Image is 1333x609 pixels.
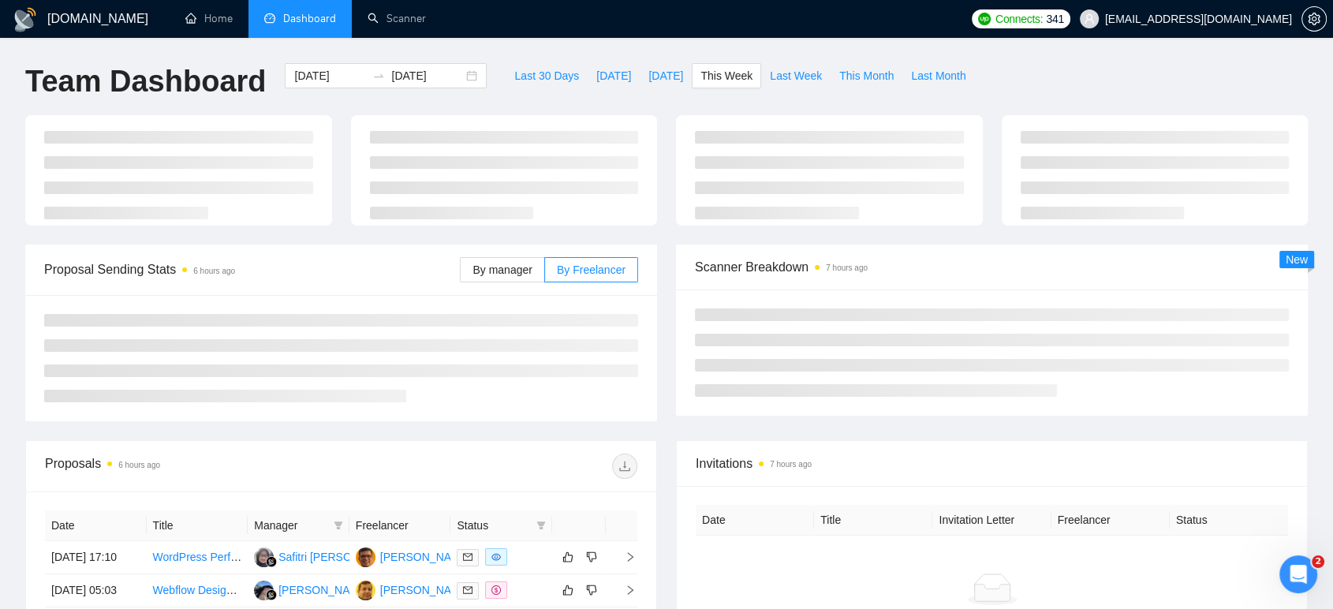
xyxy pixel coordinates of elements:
span: Dashboard [283,12,336,25]
img: gigradar-bm.png [266,556,277,567]
button: [DATE] [640,63,692,88]
span: Proposal Sending Stats [44,260,460,279]
span: filter [536,521,546,530]
button: [DATE] [588,63,640,88]
span: Status [457,517,530,534]
span: This Month [839,67,894,84]
span: Connects: [995,10,1043,28]
button: like [558,547,577,566]
span: By manager [472,263,532,276]
a: searchScanner [368,12,426,25]
span: user [1084,13,1095,24]
img: SU [356,581,375,600]
button: dislike [582,581,601,600]
div: [PERSON_NAME] [380,548,471,566]
span: filter [533,514,549,537]
span: eye [491,552,501,562]
img: upwork-logo.png [978,13,991,25]
img: logo [13,7,38,32]
td: Webflow Designer [147,574,248,607]
span: to [372,69,385,82]
td: [DATE] 17:10 [45,541,147,574]
span: New [1286,253,1308,266]
div: [PERSON_NAME] [380,581,471,599]
time: 7 hours ago [770,460,812,469]
span: right [612,551,636,562]
span: dashboard [264,13,275,24]
span: Last Month [911,67,965,84]
button: This Month [831,63,902,88]
time: 6 hours ago [118,461,160,469]
img: gigradar-bm.png [266,589,277,600]
a: Webflow Designer [153,584,242,596]
span: mail [463,585,472,595]
span: dislike [586,551,597,563]
th: Date [45,510,147,541]
span: filter [334,521,343,530]
span: Invitations [696,454,1288,473]
th: Status [1170,505,1288,536]
h1: Team Dashboard [25,63,266,100]
button: This Week [692,63,761,88]
div: [PERSON_NAME] [278,581,369,599]
span: like [562,584,573,596]
a: SA[PERSON_NAME] [356,550,471,562]
span: swap-right [372,69,385,82]
span: like [562,551,573,563]
button: dislike [582,547,601,566]
input: Start date [294,67,366,84]
th: Freelancer [1051,505,1170,536]
span: 2 [1312,555,1324,568]
span: By Freelancer [557,263,625,276]
img: AA [254,581,274,600]
span: [DATE] [596,67,631,84]
time: 7 hours ago [826,263,868,272]
span: setting [1302,13,1326,25]
time: 6 hours ago [193,267,235,275]
span: filter [330,514,346,537]
span: Scanner Breakdown [695,257,1289,277]
a: SLSafitri [PERSON_NAME] [254,550,401,562]
span: mail [463,552,472,562]
span: 341 [1046,10,1063,28]
th: Title [147,510,248,541]
button: Last 30 Days [506,63,588,88]
button: Last Week [761,63,831,88]
div: Safitri [PERSON_NAME] [278,548,401,566]
th: Manager [248,510,349,541]
iframe: Intercom live chat [1279,555,1317,593]
th: Invitation Letter [932,505,1051,536]
td: [DATE] 05:03 [45,574,147,607]
span: Last Week [770,67,822,84]
div: Proposals [45,454,342,479]
span: dislike [586,584,597,596]
img: SL [254,547,274,567]
a: WordPress Performance & LiteSpeed Cache Optimization Expert Needed [153,551,513,563]
img: SA [356,547,375,567]
span: dollar [491,585,501,595]
th: Title [814,505,932,536]
span: Last 30 Days [514,67,579,84]
span: [DATE] [648,67,683,84]
td: WordPress Performance & LiteSpeed Cache Optimization Expert Needed [147,541,248,574]
th: Date [696,505,814,536]
button: setting [1301,6,1327,32]
a: setting [1301,13,1327,25]
a: SU[PERSON_NAME] [356,583,471,596]
a: AA[PERSON_NAME] [254,583,369,596]
button: like [558,581,577,600]
input: End date [391,67,463,84]
span: This Week [700,67,752,84]
button: Last Month [902,63,974,88]
span: right [612,585,636,596]
a: homeHome [185,12,233,25]
span: Manager [254,517,327,534]
th: Freelancer [349,510,451,541]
